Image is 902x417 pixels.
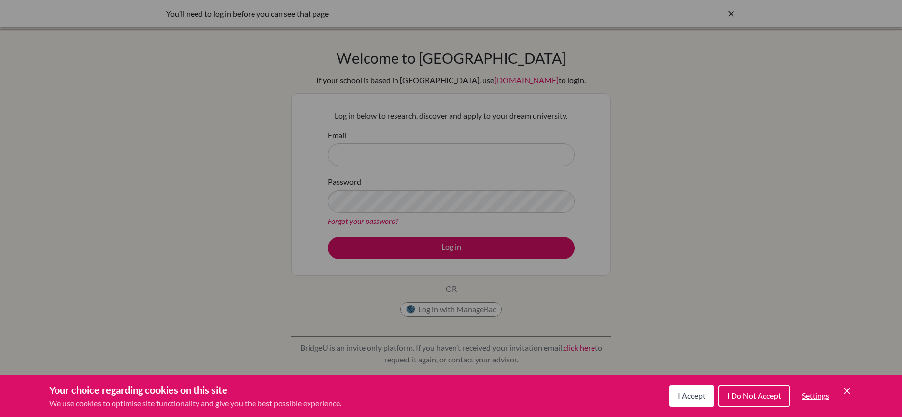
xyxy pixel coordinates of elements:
[727,391,781,400] span: I Do Not Accept
[802,391,829,400] span: Settings
[718,385,790,407] button: I Do Not Accept
[794,386,837,406] button: Settings
[49,383,341,397] h3: Your choice regarding cookies on this site
[49,397,341,409] p: We use cookies to optimise site functionality and give you the best possible experience.
[841,385,853,397] button: Save and close
[678,391,705,400] span: I Accept
[669,385,714,407] button: I Accept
